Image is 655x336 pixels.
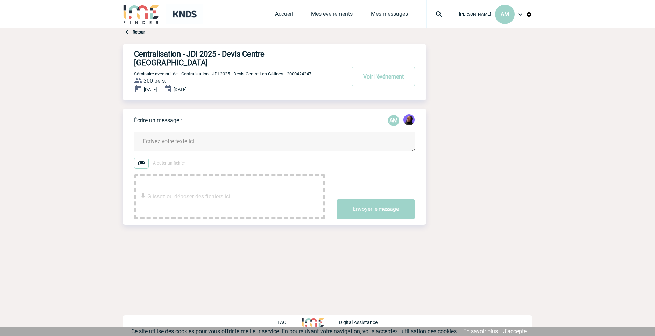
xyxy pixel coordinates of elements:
[352,67,415,86] button: Voir l'événement
[143,78,166,84] span: 300 pers.
[144,87,157,92] span: [DATE]
[302,318,324,327] img: http://www.idealmeetingsevents.fr/
[503,328,527,335] a: J'accepte
[463,328,498,335] a: En savoir plus
[501,11,509,17] span: AM
[133,30,145,35] a: Retour
[134,50,325,67] h4: Centralisation - JDI 2025 - Devis Centre [GEOGRAPHIC_DATA]
[403,114,415,125] img: 131349-0.png
[275,10,293,20] a: Accueil
[337,199,415,219] button: Envoyer le message
[339,320,378,325] p: Digital Assistance
[388,115,399,126] div: Aurélie MORO
[123,4,159,24] img: IME-Finder
[131,328,458,335] span: Ce site utilise des cookies pour vous offrir le meilleur service. En poursuivant votre navigation...
[311,10,353,20] a: Mes événements
[403,114,415,127] div: Tabaski THIAM
[134,117,182,124] p: Écrire un message :
[134,71,311,76] span: Séminaire avec nuitée - Centralisation - JDI 2025 - Devis Centre Les Gâtines - 2000424247
[371,10,408,20] a: Mes messages
[388,115,399,126] p: AM
[277,320,287,325] p: FAQ
[139,192,147,201] img: file_download.svg
[174,87,186,92] span: [DATE]
[459,12,491,17] span: [PERSON_NAME]
[153,161,185,166] span: Ajouter un fichier
[147,179,230,214] span: Glissez ou déposer des fichiers ici
[277,319,302,325] a: FAQ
